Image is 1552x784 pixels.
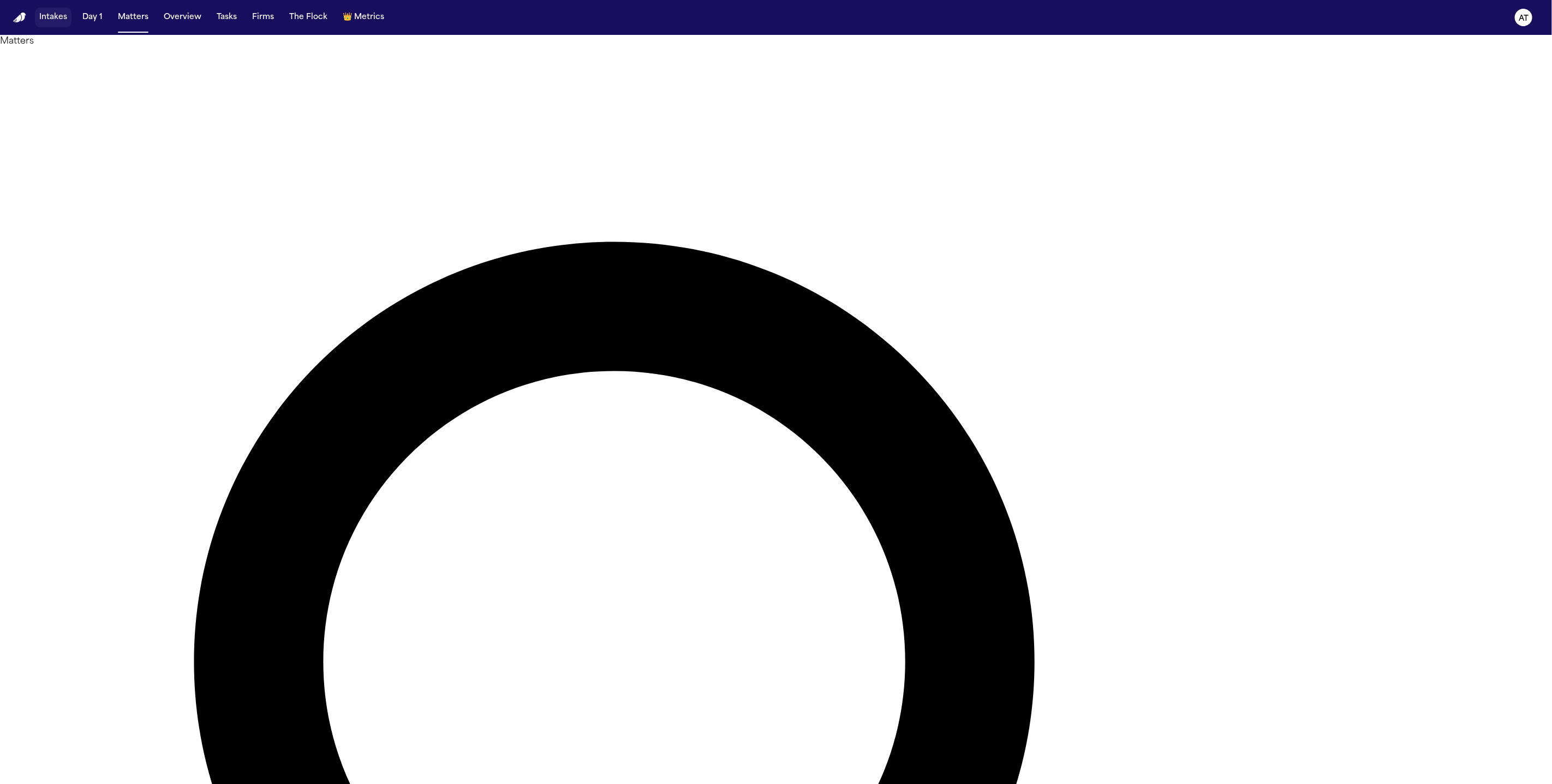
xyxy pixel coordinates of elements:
button: Day 1 [78,8,107,27]
button: Tasks [212,8,241,27]
a: Home [13,13,26,23]
button: Overview [159,8,206,27]
button: The Flock [285,8,332,27]
button: Intakes [35,8,71,27]
button: Matters [114,8,153,27]
button: crownMetrics [338,8,389,27]
img: Finch Logo [13,13,26,23]
button: Firms [248,8,278,27]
